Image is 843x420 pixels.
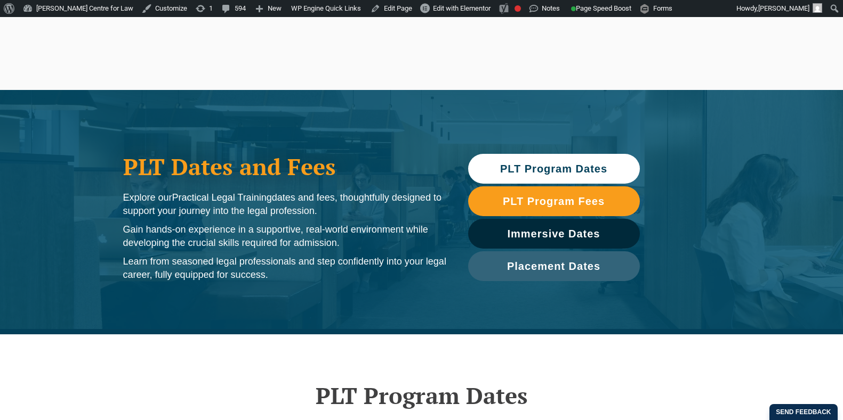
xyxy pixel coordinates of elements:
[508,228,600,239] span: Immersive Dates
[468,219,640,249] a: Immersive Dates
[500,163,607,174] span: PLT Program Dates
[123,223,447,250] p: Gain hands-on experience in a supportive, real-world environment while developing the crucial ski...
[468,154,640,184] a: PLT Program Dates
[123,191,447,218] p: Explore our dates and fees, thoughtfully designed to support your journey into the legal profession.
[123,255,447,282] p: Learn from seasoned legal professionals and step confidently into your legal career, fully equipp...
[433,4,491,12] span: Edit with Elementor
[515,5,521,12] div: Focus keyphrase not set
[172,192,272,203] span: Practical Legal Training
[123,153,447,180] h1: PLT Dates and Fees
[507,261,600,271] span: Placement Dates
[758,4,809,12] span: [PERSON_NAME]
[503,196,605,207] span: PLT Program Fees
[468,251,640,281] a: Placement Dates
[468,186,640,216] a: PLT Program Fees
[118,382,726,409] h2: PLT Program Dates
